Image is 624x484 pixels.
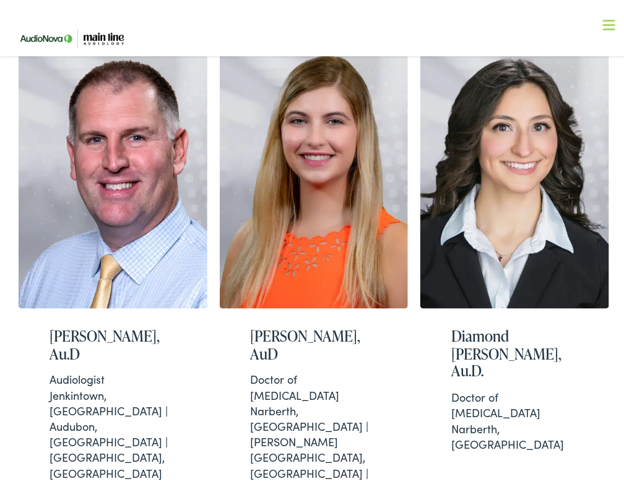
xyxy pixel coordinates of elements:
[251,324,378,360] h2: [PERSON_NAME], AuD
[451,386,578,417] div: Doctor of [MEDICAL_DATA]
[22,50,621,88] a: What We Offer
[19,41,207,305] img: Brian Harrington, Audiologist for Main Line Audiology in Jenkintown and Audubon, PA.
[420,41,609,305] img: Diamond Prus is an audiologist at Main Line Audiology in Narbeth, PA.
[50,368,176,477] div: Jenkintown, [GEOGRAPHIC_DATA] | Audubon, [GEOGRAPHIC_DATA] | [GEOGRAPHIC_DATA], [GEOGRAPHIC_DATA]
[251,368,378,399] div: Doctor of [MEDICAL_DATA]
[50,368,176,384] div: Audiologist
[50,324,176,360] h2: [PERSON_NAME], Au.D
[451,386,578,449] div: Narberth, [GEOGRAPHIC_DATA]
[451,324,578,377] h2: Diamond [PERSON_NAME], Au.D.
